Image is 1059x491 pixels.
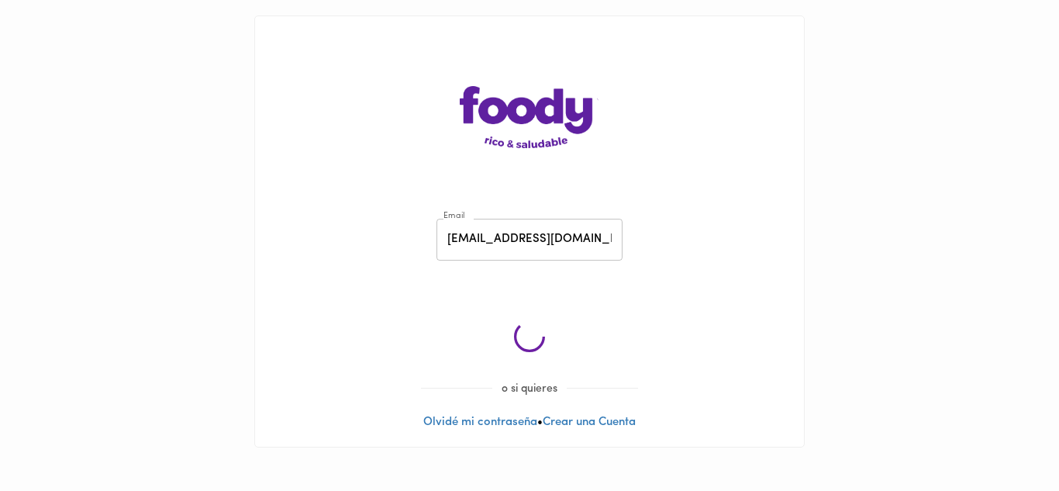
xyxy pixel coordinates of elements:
span: o si quieres [492,383,567,395]
img: logo-main-page.png [460,86,599,148]
div: • [255,16,804,447]
iframe: Messagebird Livechat Widget [969,401,1043,475]
a: Olvidé mi contraseña [423,417,537,428]
input: pepitoperez@gmail.com [436,219,623,261]
a: Crear una Cuenta [543,417,636,428]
